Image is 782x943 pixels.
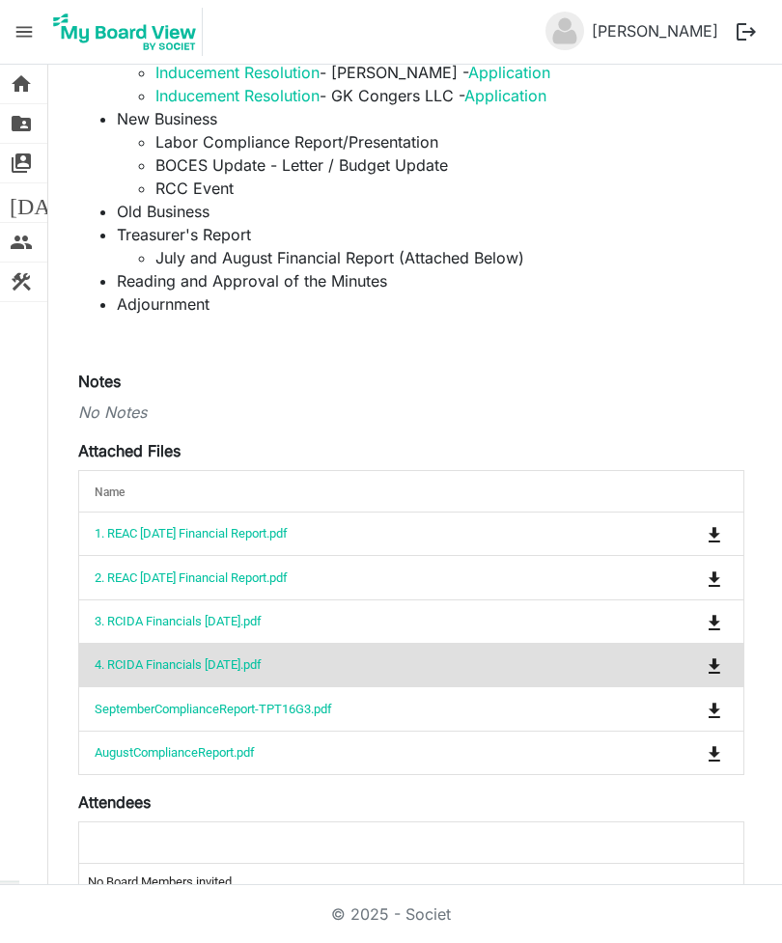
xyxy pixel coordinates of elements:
[623,513,743,555] td: is Command column column header
[117,200,744,223] li: Old Business
[95,657,262,672] a: 4. RCIDA Financials [DATE].pdf
[155,153,744,177] li: BOCES Update - Letter / Budget Update
[78,401,744,424] div: No Notes
[701,564,728,591] button: Download
[155,84,744,107] li: - GK Congers LLC -
[155,246,744,269] li: July and August Financial Report (Attached Below)
[95,702,332,716] a: SeptemberComplianceReport-TPT16G3.pdf
[701,608,728,635] button: Download
[47,8,203,56] img: My Board View Logo
[545,12,584,50] img: no-profile-picture.svg
[726,12,767,52] button: logout
[78,790,151,814] label: Attendees
[10,65,33,103] span: home
[10,104,33,143] span: folder_shared
[79,643,623,686] td: 4. RCIDA Financials August 2025.pdf is template cell column header Name
[623,643,743,686] td: is Command column column header
[95,745,255,760] a: AugustComplianceReport.pdf
[95,570,288,585] a: 2. REAC [DATE] Financial Report.pdf
[79,731,623,774] td: AugustComplianceReport.pdf is template cell column header Name
[155,86,320,105] a: Inducement Resolution
[117,223,744,269] li: Treasurer's Report
[331,904,451,924] a: © 2025 - Societ
[78,370,121,393] label: Notes
[155,61,744,84] li: - [PERSON_NAME] -
[155,130,744,153] li: Labor Compliance Report/Presentation
[117,269,744,292] li: Reading and Approval of the Minutes
[95,526,288,541] a: 1. REAC [DATE] Financial Report.pdf
[79,599,623,643] td: 3. RCIDA Financials July 2025.pdf is template cell column header Name
[10,183,84,222] span: [DATE]
[47,8,210,56] a: My Board View Logo
[701,739,728,766] button: Download
[155,63,320,82] a: Inducement Resolution
[95,485,125,499] span: Name
[584,12,726,50] a: [PERSON_NAME]
[10,144,33,182] span: switch_account
[468,63,550,82] a: Application
[95,614,262,628] a: 3. RCIDA Financials [DATE].pdf
[78,439,181,462] label: Attached Files
[79,555,623,598] td: 2. REAC August 2025 Financial Report.pdf is template cell column header Name
[10,223,33,262] span: people
[701,695,728,722] button: Download
[79,864,743,901] td: No Board Members invited
[6,14,42,50] span: menu
[10,263,33,301] span: construction
[623,555,743,598] td: is Command column column header
[79,686,623,730] td: SeptemberComplianceReport-TPT16G3.pdf is template cell column header Name
[155,177,744,200] li: RCC Event
[117,107,744,200] li: New Business
[117,292,744,316] li: Adjournment
[701,652,728,679] button: Download
[701,520,728,547] button: Download
[464,86,546,105] a: Application
[623,686,743,730] td: is Command column column header
[623,599,743,643] td: is Command column column header
[623,731,743,774] td: is Command column column header
[79,513,623,555] td: 1. REAC July 2025 Financial Report.pdf is template cell column header Name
